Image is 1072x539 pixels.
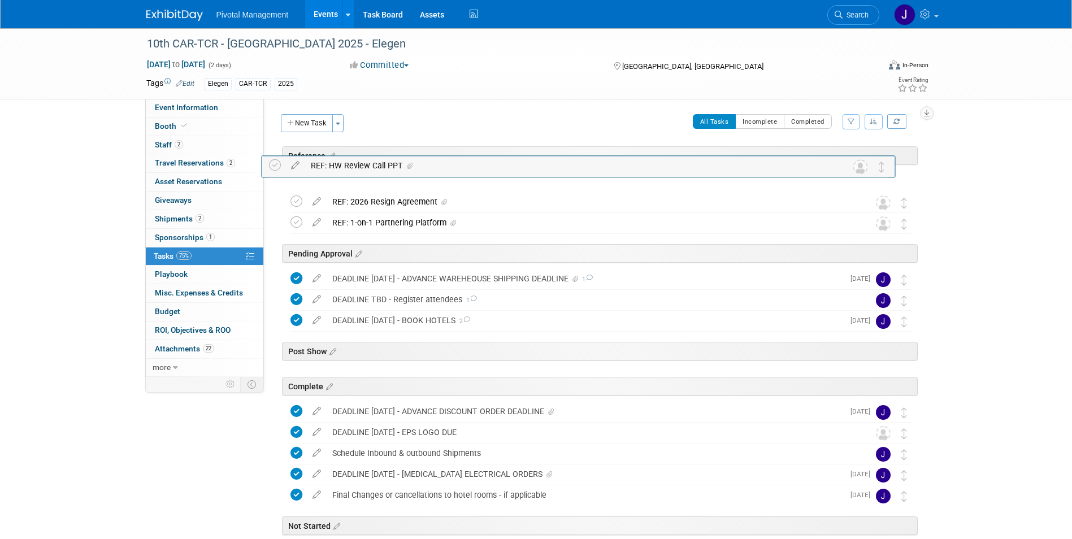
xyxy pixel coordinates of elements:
img: Jessica Gatton [876,314,891,329]
span: 2 [455,318,470,325]
img: Unassigned [876,426,891,441]
span: 2 [227,159,235,167]
span: [DATE] [850,407,876,415]
button: All Tasks [693,114,736,129]
a: Budget [146,303,263,321]
div: Complete [282,377,918,395]
span: Attachments [155,344,214,353]
a: edit [307,427,327,437]
div: REF: 1-on-1 Partnering Platform [327,213,853,232]
a: Tasks75% [146,247,263,266]
i: Move task [901,295,907,306]
i: Move task [901,198,907,208]
span: ROI, Objectives & ROO [155,325,231,334]
i: Booth reservation complete [181,123,187,129]
a: Edit sections [323,380,333,392]
span: [DATE] [850,470,876,478]
img: Unassigned [876,195,891,210]
span: 2 [196,214,204,223]
i: Move task [901,449,907,460]
a: Giveaways [146,192,263,210]
div: Reference [282,146,918,165]
div: Final Changes or cancellations to hotel rooms - if applicable [327,485,844,505]
div: DEADLINE [DATE] - EPS LOGO DUE [327,423,853,442]
a: edit [307,294,327,305]
td: Tags [146,77,194,90]
a: Edit sections [331,520,340,531]
a: edit [307,469,327,479]
img: Jessica Gatton [876,272,891,287]
a: Edit sections [325,150,335,161]
a: edit [307,218,327,228]
a: Shipments2 [146,210,263,228]
span: Misc. Expenses & Credits [155,288,243,297]
div: REF: 2026 Resign Agreement [327,192,853,211]
img: Jessica Gatton [894,4,915,25]
div: Not Started [282,516,918,535]
div: 10th CAR-TCR - [GEOGRAPHIC_DATA] 2025 - Elegen [143,34,862,54]
img: Jessica Gatton [876,405,891,420]
img: Jessica Gatton [876,293,891,308]
a: Sponsorships1 [146,229,263,247]
a: edit [307,490,327,500]
span: Travel Reservations [155,158,235,167]
span: 75% [176,251,192,260]
span: Search [843,11,869,19]
img: Jessica Gatton [876,468,891,483]
a: Staff2 [146,136,263,154]
a: edit [307,315,327,325]
i: Move task [901,428,907,439]
span: 2 [175,140,183,149]
img: Unassigned [853,159,868,174]
div: DEADLINE [DATE] - BOOK HOTELS [327,311,844,330]
a: edit [307,273,327,284]
div: Event Format [813,59,929,76]
span: Budget [155,307,180,316]
div: DEADLINE TBD - Register attendees [327,290,853,309]
span: Pivotal Management [216,10,289,19]
span: Tasks [154,251,192,260]
span: [DATE] [DATE] [146,59,206,69]
div: Schedule Inbound & outbound Shipments [327,444,853,463]
span: [DATE] [850,491,876,499]
a: Playbook [146,266,263,284]
a: edit [307,197,327,207]
span: to [171,60,181,69]
img: Jessica Gatton [876,447,891,462]
i: Move task [901,275,907,285]
i: Move task [901,219,907,229]
a: Attachments22 [146,340,263,358]
td: Toggle Event Tabs [240,377,263,392]
img: Jessica Gatton [876,489,891,503]
div: 2025 [275,78,297,90]
a: edit [307,448,327,458]
span: [DATE] [850,316,876,324]
span: 1 [206,233,215,241]
a: Edit [176,80,194,88]
span: Playbook [155,269,188,279]
a: Travel Reservations2 [146,154,263,172]
div: Pending Approval [282,244,918,263]
a: Edit sections [327,345,336,357]
span: Staff [155,140,183,149]
i: Move task [901,491,907,502]
span: 1 [580,276,593,283]
i: Move task [879,162,884,172]
button: Committed [346,59,413,71]
a: edit [307,406,327,416]
div: DEADLINE [DATE] - [MEDICAL_DATA] ELECTRICAL ORDERS [327,464,844,484]
td: Personalize Event Tab Strip [221,377,241,392]
span: Event Information [155,103,218,112]
div: CAR-TCR [236,78,271,90]
button: Incomplete [735,114,784,129]
a: Refresh [887,114,906,129]
button: New Task [281,114,333,132]
img: ExhibitDay [146,10,203,21]
span: Asset Reservations [155,177,222,186]
img: Format-Inperson.png [889,60,900,69]
a: edit [285,160,305,171]
a: Event Information [146,99,263,117]
span: [GEOGRAPHIC_DATA], [GEOGRAPHIC_DATA] [622,62,763,71]
i: Move task [901,407,907,418]
span: more [153,363,171,372]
